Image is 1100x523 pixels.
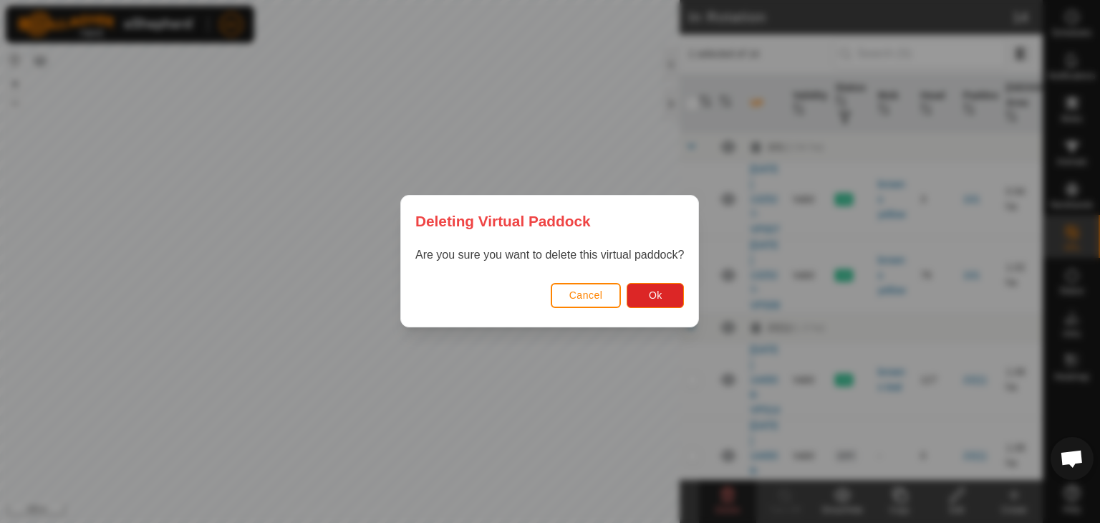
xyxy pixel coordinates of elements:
[415,247,684,264] p: Are you sure you want to delete this virtual paddock?
[415,210,591,232] span: Deleting Virtual Paddock
[569,290,603,302] span: Cancel
[627,283,685,308] button: Ok
[1051,437,1094,480] div: Open chat
[649,290,662,302] span: Ok
[551,283,622,308] button: Cancel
